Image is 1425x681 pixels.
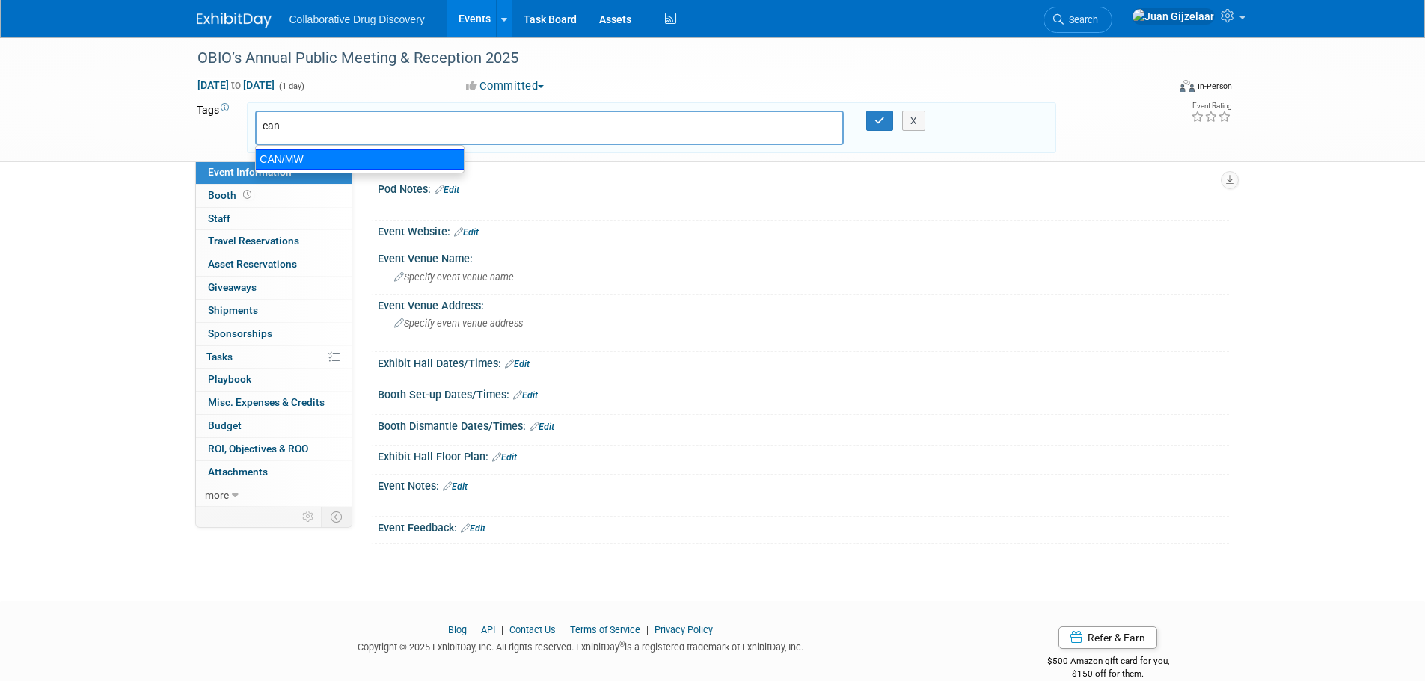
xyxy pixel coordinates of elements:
div: Event Venue Name: [378,247,1229,266]
span: Travel Reservations [208,235,299,247]
sup: ® [619,640,625,648]
a: Edit [492,452,517,463]
a: Refer & Earn [1058,626,1157,649]
span: Attachments [208,466,268,478]
span: [DATE] [DATE] [197,78,275,92]
a: more [196,484,352,507]
div: Event Website: [378,221,1229,240]
span: Specify event venue name [394,271,514,283]
a: Tasks [196,346,352,369]
a: Sponsorships [196,323,352,345]
span: (1 day) [278,81,304,91]
span: more [205,489,229,501]
span: ROI, Objectives & ROO [208,443,308,454]
div: Exhibit Hall Dates/Times: [378,352,1229,372]
img: ExhibitDay [197,13,272,28]
div: Booth Dismantle Dates/Times: [378,415,1229,434]
td: Personalize Event Tab Strip [295,507,322,526]
div: $150 off for them. [987,668,1229,680]
a: Edit [443,481,468,492]
span: Tasks [206,351,233,363]
a: Giveaways [196,277,352,299]
span: Search [1064,14,1098,25]
span: | [558,624,568,635]
span: Booth not reserved yet [240,189,254,200]
span: Sponsorships [208,327,272,339]
div: Event Notes: [378,475,1229,494]
button: Committed [461,78,550,94]
span: Event Information [208,166,292,178]
td: Toggle Event Tabs [321,507,352,526]
a: Misc. Expenses & Credits [196,392,352,414]
a: Edit [505,359,530,369]
span: Specify event venue address [394,318,523,329]
div: In-Person [1197,81,1232,92]
div: Copyright © 2025 ExhibitDay, Inc. All rights reserved. ExhibitDay is a registered trademark of Ex... [197,637,966,654]
a: Travel Reservations [196,230,352,253]
a: Blog [448,624,467,635]
a: Booth [196,185,352,207]
span: Asset Reservations [208,258,297,270]
span: | [497,624,507,635]
span: | [469,624,479,635]
div: Event Feedback: [378,517,1229,536]
a: Event Information [196,161,352,184]
div: Event Format [1079,78,1233,100]
a: Budget [196,415,352,437]
span: Booth [208,189,254,201]
a: Privacy Policy [655,624,713,635]
a: Search [1044,7,1112,33]
div: Exhibit Hall Floor Plan: [378,446,1229,465]
a: Shipments [196,300,352,322]
a: Edit [454,227,479,238]
td: Tags [197,102,233,153]
input: Type tag and hit enter [263,118,472,133]
div: Booth Set-up Dates/Times: [378,383,1229,403]
div: Pod Notes: [378,178,1229,197]
span: Shipments [208,304,258,316]
a: Playbook [196,369,352,391]
div: $500 Amazon gift card for you, [987,645,1229,680]
span: Budget [208,419,242,431]
a: API [481,624,495,635]
img: Format-Inperson.png [1180,80,1195,92]
span: Giveaways [208,281,257,293]
a: Terms of Service [570,624,640,635]
div: OBIO’s Annual Public Meeting & Reception 2025 [192,45,1144,72]
a: Contact Us [509,624,556,635]
a: Edit [513,390,538,401]
a: Asset Reservations [196,253,352,276]
span: to [229,79,243,91]
span: Staff [208,212,230,224]
a: ROI, Objectives & ROO [196,438,352,460]
div: CAN/MW [255,149,465,170]
a: Attachments [196,461,352,484]
button: X [902,111,925,132]
img: Juan Gijzelaar [1132,8,1215,25]
div: Event Rating [1191,102,1231,110]
a: Edit [530,422,554,432]
span: | [643,624,652,635]
span: Playbook [208,373,251,385]
a: Staff [196,208,352,230]
a: Edit [435,185,459,195]
span: Misc. Expenses & Credits [208,396,325,408]
div: Event Venue Address: [378,295,1229,313]
span: Collaborative Drug Discovery [289,13,425,25]
a: Edit [461,523,485,534]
